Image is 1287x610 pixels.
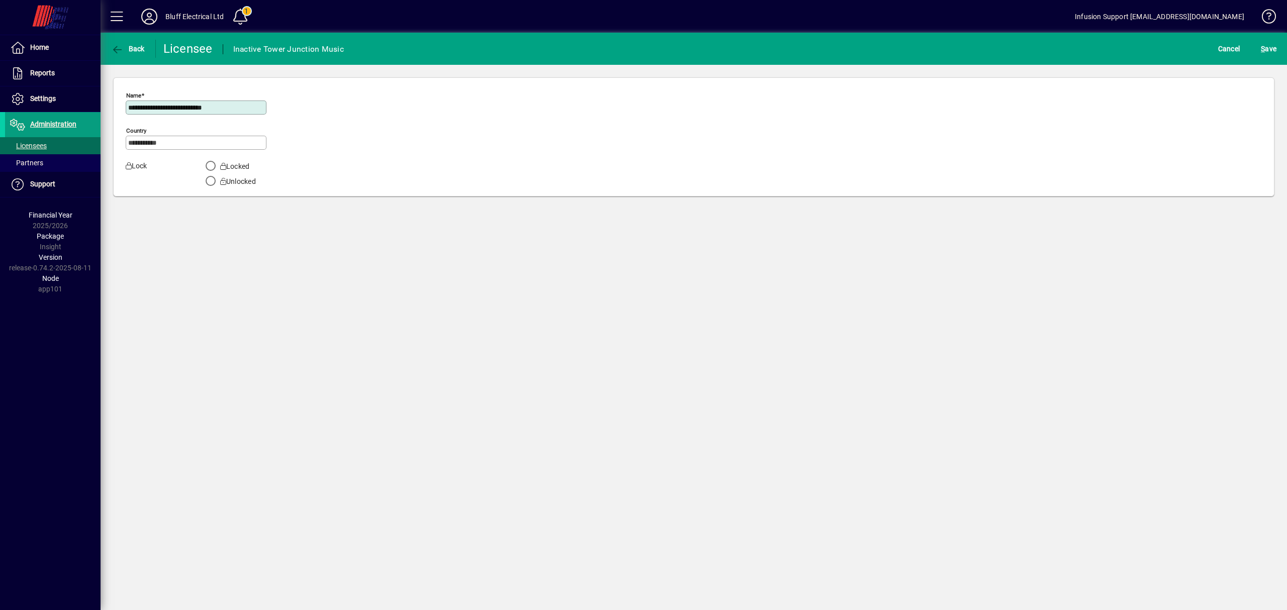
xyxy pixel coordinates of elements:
button: Cancel [1216,40,1243,58]
span: Settings [30,94,56,103]
div: Bluff Electrical Ltd [165,9,224,25]
span: Back [111,45,145,53]
span: Package [37,232,64,240]
div: Inactive Tower Junction Music [233,41,344,57]
label: Lock [118,161,183,187]
div: Licensee [163,41,213,57]
a: Settings [5,86,101,112]
a: Licensees [5,137,101,154]
span: Node [42,274,59,282]
span: S [1261,45,1265,53]
span: Home [30,43,49,51]
button: Back [109,40,147,58]
a: Reports [5,61,101,86]
span: Administration [30,120,76,128]
a: Support [5,172,101,197]
mat-label: Country [126,127,146,134]
a: Knowledge Base [1254,2,1274,35]
span: Cancel [1218,41,1240,57]
a: Home [5,35,101,60]
div: Infusion Support [EMAIL_ADDRESS][DOMAIN_NAME] [1075,9,1244,25]
span: Financial Year [29,211,72,219]
span: Version [39,253,62,261]
label: Locked [218,161,250,171]
button: Save [1258,40,1279,58]
app-page-header-button: Back [101,40,156,58]
span: ave [1261,41,1276,57]
a: Partners [5,154,101,171]
span: Partners [10,159,43,167]
label: Unlocked [218,176,256,186]
span: Support [30,180,55,188]
span: Licensees [10,142,47,150]
button: Profile [133,8,165,26]
mat-label: Name [126,92,141,99]
span: Reports [30,69,55,77]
